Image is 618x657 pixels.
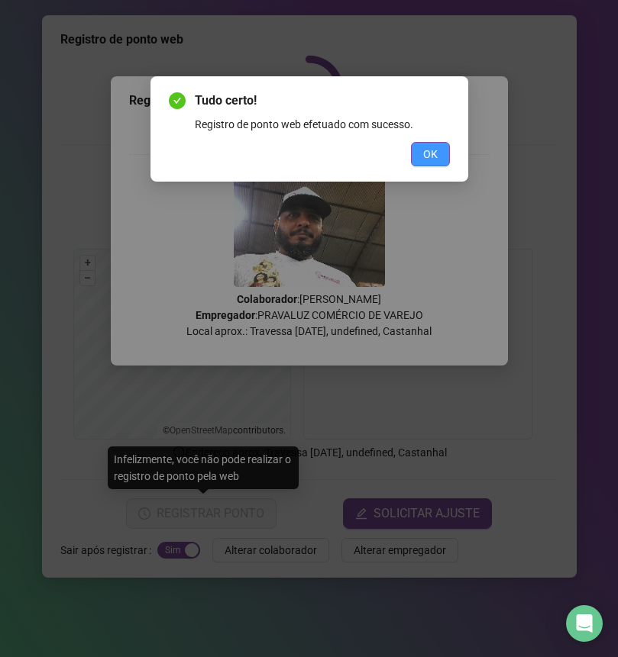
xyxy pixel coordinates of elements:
[411,142,450,166] button: OK
[195,92,450,110] span: Tudo certo!
[195,116,450,133] div: Registro de ponto web efetuado com sucesso.
[423,146,438,163] span: OK
[566,605,603,642] div: Open Intercom Messenger
[169,92,186,109] span: check-circle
